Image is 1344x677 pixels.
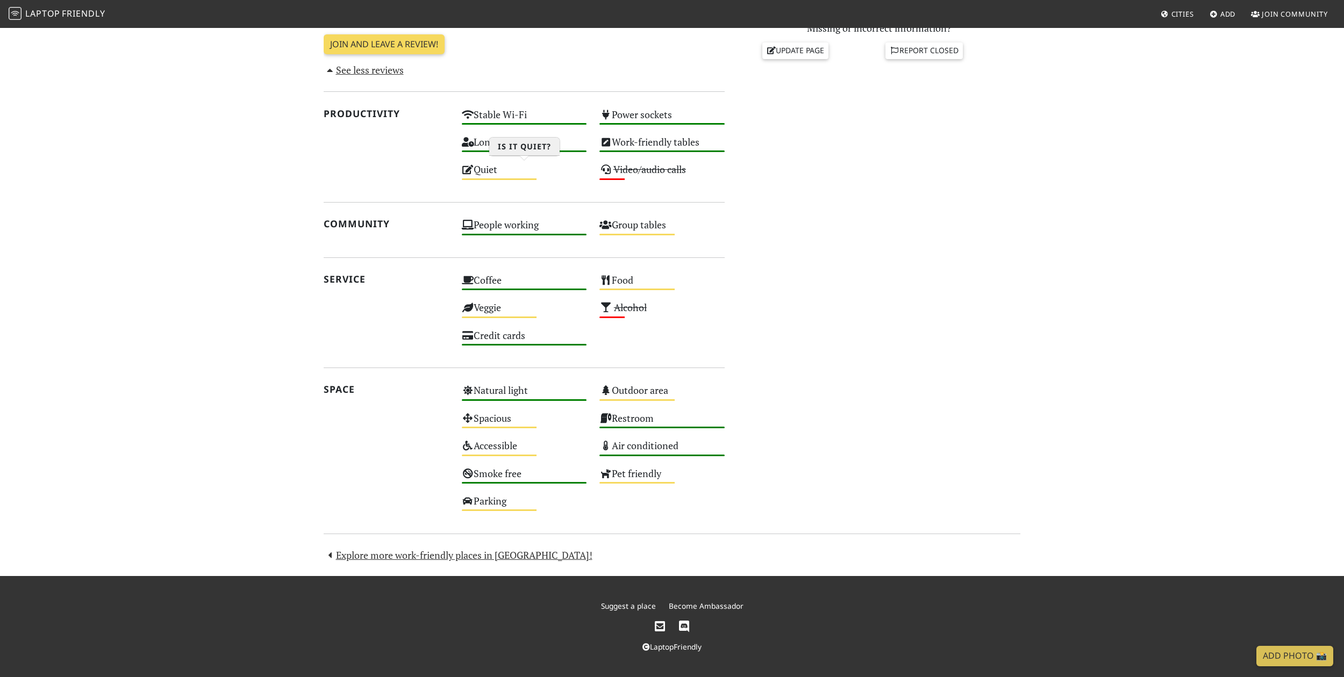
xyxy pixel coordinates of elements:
h2: Productivity [324,108,449,119]
span: Add [1220,9,1236,19]
h2: Space [324,384,449,395]
p: Missing or incorrect information? [738,20,1020,36]
div: Parking [455,492,594,520]
a: Add [1205,4,1240,24]
a: Report closed [885,42,963,59]
div: Natural light [455,381,594,409]
h2: Community [324,218,449,229]
div: Spacious [455,409,594,437]
div: Restroom [593,409,731,437]
div: Long stays [455,133,594,161]
a: Suggest a place [601,601,656,611]
a: Join and leave a review! [324,34,445,55]
span: Laptop [25,8,60,19]
a: Join Community [1247,4,1332,24]
a: Cities [1156,4,1198,24]
div: Credit cards [455,327,594,354]
div: Coffee [455,271,594,299]
div: Quiet [455,161,594,188]
h3: Is it quiet? [489,138,560,156]
div: People working [455,216,594,243]
a: See less reviews [324,63,404,76]
div: Food [593,271,731,299]
span: Join Community [1262,9,1328,19]
div: Air conditioned [593,437,731,464]
span: Cities [1171,9,1194,19]
a: Become Ambassador [669,601,744,611]
a: Explore more work-friendly places in [GEOGRAPHIC_DATA]! [324,549,592,561]
div: Veggie [455,299,594,326]
span: Friendly [62,8,105,19]
div: Group tables [593,216,731,243]
div: Pet friendly [593,465,731,492]
div: Work-friendly tables [593,133,731,161]
div: Power sockets [593,106,731,133]
s: Video/audio calls [613,163,686,176]
div: Outdoor area [593,381,731,409]
h2: Service [324,273,449,285]
s: Alcohol [614,301,647,314]
div: Smoke free [455,465,594,492]
div: Accessible [455,437,594,464]
div: Stable Wi-Fi [455,106,594,133]
a: Update page [762,42,829,59]
img: LaptopFriendly [9,7,22,20]
a: LaptopFriendly LaptopFriendly [9,5,105,24]
a: LaptopFriendly [642,642,702,652]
